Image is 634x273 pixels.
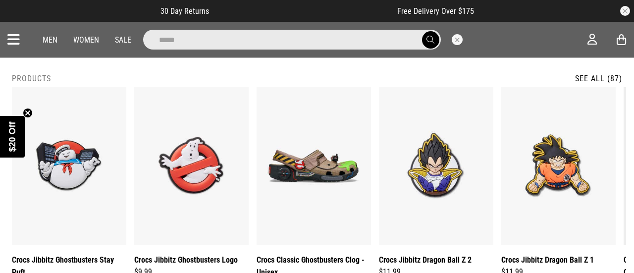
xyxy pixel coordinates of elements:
[501,87,616,245] img: Crocs Jibbitz Dragon Ball Z 1 in Multi
[12,74,51,83] h2: Products
[43,35,57,45] a: Men
[8,4,38,34] button: Open LiveChat chat widget
[257,87,371,245] img: Crocs Classic Ghostbusters Clog - Unisex in Multi
[452,34,463,45] button: Close search
[379,254,472,266] a: Crocs Jibbitz Dragon Ball Z 2
[73,35,99,45] a: Women
[575,74,622,83] a: See All (87)
[23,108,33,118] button: Close teaser
[134,87,249,245] img: Crocs Jibbitz Ghostbusters Logo in Multi
[12,87,126,245] img: Crocs Jibbitz Ghostbusters Stay Puft in Multi
[229,6,377,16] iframe: Customer reviews powered by Trustpilot
[397,6,474,16] span: Free Delivery Over $175
[501,254,594,266] a: Crocs Jibbitz Dragon Ball Z 1
[134,254,238,266] a: Crocs Jibbitz Ghostbusters Logo
[115,35,131,45] a: Sale
[160,6,209,16] span: 30 Day Returns
[7,121,17,152] span: $20 Off
[379,87,493,245] img: Crocs Jibbitz Dragon Ball Z 2 in Multi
